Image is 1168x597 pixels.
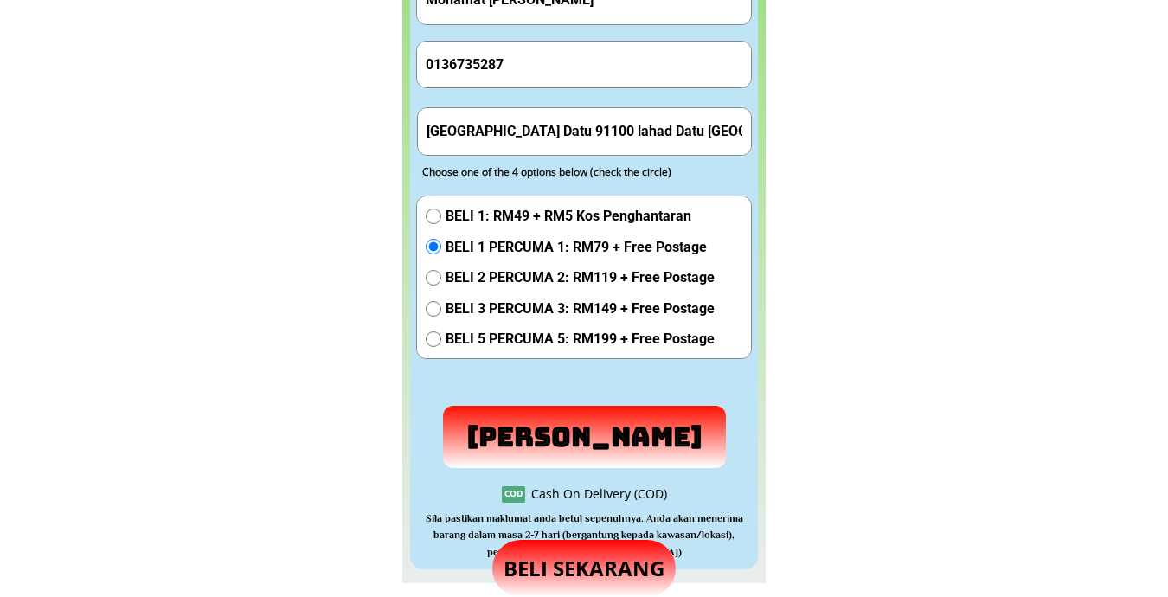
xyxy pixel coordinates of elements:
[446,205,715,228] span: BELI 1: RM49 + RM5 Kos Penghantaran
[422,108,748,154] input: Address(Ex: 52 Jalan Wirawati 7, Maluri, 55100 Kuala Lumpur)
[442,406,728,469] p: [PERSON_NAME]
[502,486,525,500] h3: COD
[446,328,715,350] span: BELI 5 PERCUMA 5: RM199 + Free Postage
[446,236,715,259] span: BELI 1 PERCUMA 1: RM79 + Free Postage
[531,485,667,504] div: Cash On Delivery (COD)
[421,42,747,87] input: Phone Number/ Nombor Telefon
[446,266,715,289] span: BELI 2 PERCUMA 2: RM119 + Free Postage
[446,298,715,320] span: BELI 3 PERCUMA 3: RM149 + Free Postage
[492,540,676,597] p: BELI SEKARANG
[422,164,715,180] div: Choose one of the 4 options below (check the circle)
[416,510,753,561] h3: Sila pastikan maklumat anda betul sepenuhnya. Anda akan menerima barang dalam masa 2-7 hari (berg...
